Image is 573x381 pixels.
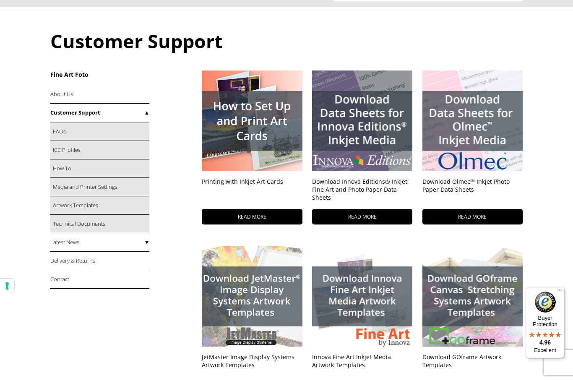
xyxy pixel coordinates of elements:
button: Menu [555,287,565,297]
a: About Us [50,85,149,104]
span: 4.96 [539,339,551,346]
button: Trusted Shops TrustmarkBuyer Protection4.96Excellent [526,287,565,358]
p: Excellent [526,347,565,354]
h3: Download Olmec™ Inkjet Photo Paper Data Sheets [422,177,523,203]
a: Customer Support [50,104,149,122]
a: FAQs [50,123,149,141]
p: Buyer Protection [526,315,565,327]
a: Contact [50,270,149,289]
h3: Printing with Inkjet Art Cards [202,177,302,203]
a: Technical Documents [50,215,149,233]
a: Latest News [50,233,149,252]
a: ICC Profiles [50,141,149,159]
h3: Download Innova Editions® Inkjet Fine Art and Photo Paper Data Sheets [312,177,412,203]
h3: Fine Art Foto [50,70,149,78]
a: Media and Printer Settings [50,178,149,196]
a: Delivery & Returns [50,252,149,270]
a: How To [50,159,149,178]
h3: JetMaster Image Display Systems Artwork Templates [202,353,302,378]
span: READ MORE [202,209,302,224]
h3: Innova Fine Art Inkjet Media Artwork Templates [312,353,412,378]
a: Artwork Templates [50,196,149,215]
img: Trusted Shops Trustmark [535,292,556,313]
h1: Customer Support [50,28,523,54]
h3: Download GOframe Artwork Templates [422,353,523,378]
span: READ MORE [312,209,412,224]
span: READ MORE [422,209,523,224]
